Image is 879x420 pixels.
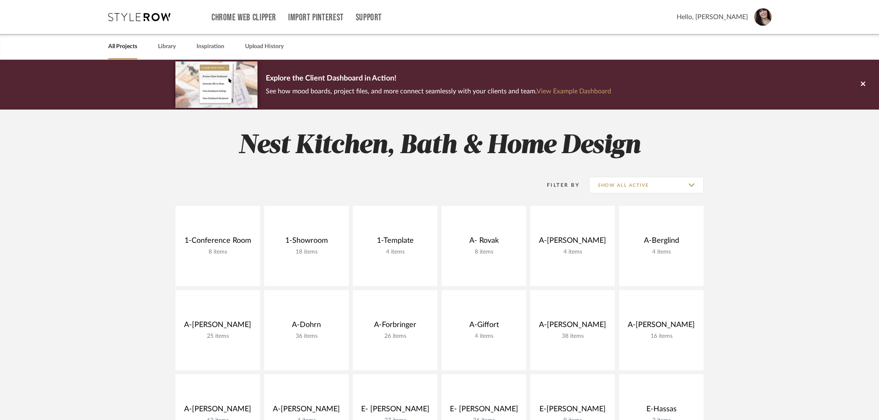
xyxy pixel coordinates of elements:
h2: Nest Kitchen, Bath & Home Design [141,130,738,161]
div: E- [PERSON_NAME] [448,405,520,417]
div: 26 items [359,333,431,340]
div: 36 items [271,333,342,340]
div: A-[PERSON_NAME] [182,405,253,417]
img: avatar [754,8,772,26]
img: d5d033c5-7b12-40c2-a960-1ecee1989c38.png [175,61,257,107]
div: 4 items [626,249,697,256]
div: 38 items [537,333,608,340]
div: E- [PERSON_NAME] [359,405,431,417]
span: Hello, [PERSON_NAME] [677,12,748,22]
div: 1-Showroom [271,236,342,249]
div: A-[PERSON_NAME] [537,320,608,333]
div: A-Dohrn [271,320,342,333]
div: 4 items [537,249,608,256]
p: See how mood boards, project files, and more connect seamlessly with your clients and team. [266,85,611,97]
a: View Example Dashboard [537,88,611,95]
div: 4 items [359,249,431,256]
a: Support [356,14,382,21]
div: E-[PERSON_NAME] [537,405,608,417]
div: A-Forbringer [359,320,431,333]
div: 4 items [448,333,520,340]
a: Chrome Web Clipper [211,14,276,21]
div: Filter By [536,181,580,189]
div: A-Giffort [448,320,520,333]
a: Inspiration [197,41,224,52]
div: 1-Conference Room [182,236,253,249]
div: A-[PERSON_NAME] [271,405,342,417]
a: Library [158,41,176,52]
a: Upload History [245,41,284,52]
div: 8 items [182,249,253,256]
div: 1-Template [359,236,431,249]
div: A-[PERSON_NAME] [626,320,697,333]
div: E-Hassas [626,405,697,417]
a: Import Pinterest [288,14,344,21]
div: A-[PERSON_NAME] [182,320,253,333]
p: Explore the Client Dashboard in Action! [266,72,611,85]
div: A-[PERSON_NAME] [537,236,608,249]
div: 8 items [448,249,520,256]
div: A-Berglind [626,236,697,249]
a: All Projects [108,41,137,52]
div: 16 items [626,333,697,340]
div: 18 items [271,249,342,256]
div: 25 items [182,333,253,340]
div: A- Rovak [448,236,520,249]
